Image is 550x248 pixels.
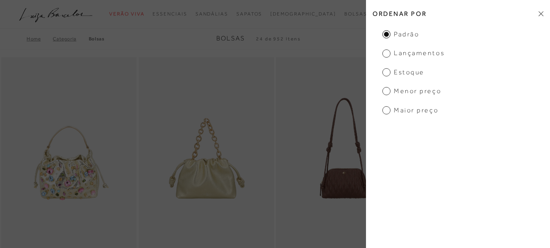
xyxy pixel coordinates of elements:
span: Padrão [382,30,419,39]
a: Categoria [53,36,88,42]
span: Estoque [382,68,424,77]
a: noSubCategoriesText [270,7,336,22]
span: Bolsas [216,35,245,42]
span: [DEMOGRAPHIC_DATA] [270,11,336,17]
span: Bolsas [344,11,367,17]
span: 24 de 952 itens [256,36,301,42]
a: categoryNavScreenReaderText [109,7,144,22]
a: categoryNavScreenReaderText [236,7,262,22]
a: categoryNavScreenReaderText [344,7,367,22]
h2: Ordenar por [366,4,550,23]
span: Verão Viva [109,11,144,17]
a: Bolsas [89,36,105,42]
span: Maior preço [382,106,438,115]
a: Home [27,36,53,42]
span: Sandálias [195,11,228,17]
span: Sapatos [236,11,262,17]
a: categoryNavScreenReaderText [153,7,187,22]
span: Menor preço [382,87,441,96]
span: Essenciais [153,11,187,17]
span: Lançamentos [382,49,444,58]
a: categoryNavScreenReaderText [195,7,228,22]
